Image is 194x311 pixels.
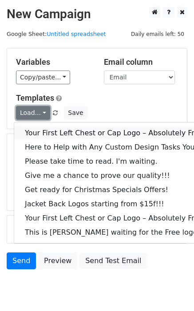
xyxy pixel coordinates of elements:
button: Save [64,106,87,120]
a: Preview [38,252,77,269]
a: Daily emails left: 50 [128,31,187,37]
h5: Variables [16,57,91,67]
iframe: Chat Widget [150,268,194,311]
a: Send [7,252,36,269]
h2: New Campaign [7,7,187,22]
span: Daily emails left: 50 [128,29,187,39]
a: Untitled spreadsheet [47,31,106,37]
small: Google Sheet: [7,31,106,37]
a: Load... [16,106,50,120]
a: Send Test Email [79,252,147,269]
h5: Email column [104,57,178,67]
a: Templates [16,93,54,102]
a: Copy/paste... [16,71,70,84]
